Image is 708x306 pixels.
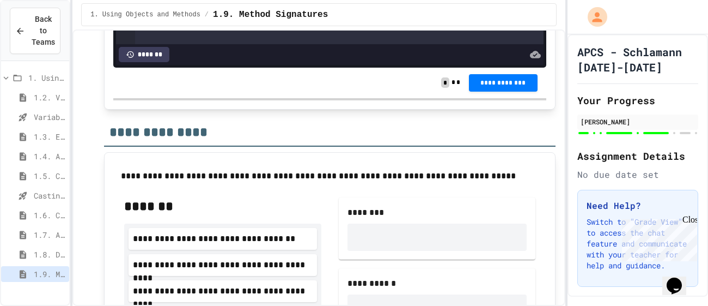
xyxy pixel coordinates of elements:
span: Variables and Data Types - Quiz [34,111,65,123]
h2: Assignment Details [577,148,698,164]
span: 1.2. Variables and Data Types [34,92,65,103]
span: 1.7. APIs and Libraries [34,229,65,241]
div: My Account [576,4,610,29]
span: Casting and Ranges of variables - Quiz [34,190,65,201]
iframe: chat widget [618,215,697,261]
span: 1. Using Objects and Methods [90,10,200,19]
span: 1.6. Compound Assignment Operators [34,209,65,221]
h1: APCS - Schlamann [DATE]-[DATE] [577,44,698,75]
div: No due date set [577,168,698,181]
span: 1.8. Documentation with Comments and Preconditions [34,249,65,260]
span: 1. Using Objects and Methods [28,72,65,83]
iframe: chat widget [662,262,697,295]
span: 1.5. Casting and Ranges of Values [34,170,65,182]
span: 1.9. Method Signatures [34,268,65,280]
span: 1.4. Assignment and Input [34,151,65,162]
p: Switch to "Grade View" to access the chat feature and communicate with your teacher for help and ... [587,217,689,271]
h3: Need Help? [587,199,689,212]
h2: Your Progress [577,93,698,108]
button: Back to Teams [10,8,60,54]
span: 1.9. Method Signatures [213,8,328,21]
span: / [205,10,209,19]
span: 1.3. Expressions and Output [New] [34,131,65,142]
div: Chat with us now!Close [4,4,75,69]
div: [PERSON_NAME] [581,117,695,127]
span: Back to Teams [32,14,55,48]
